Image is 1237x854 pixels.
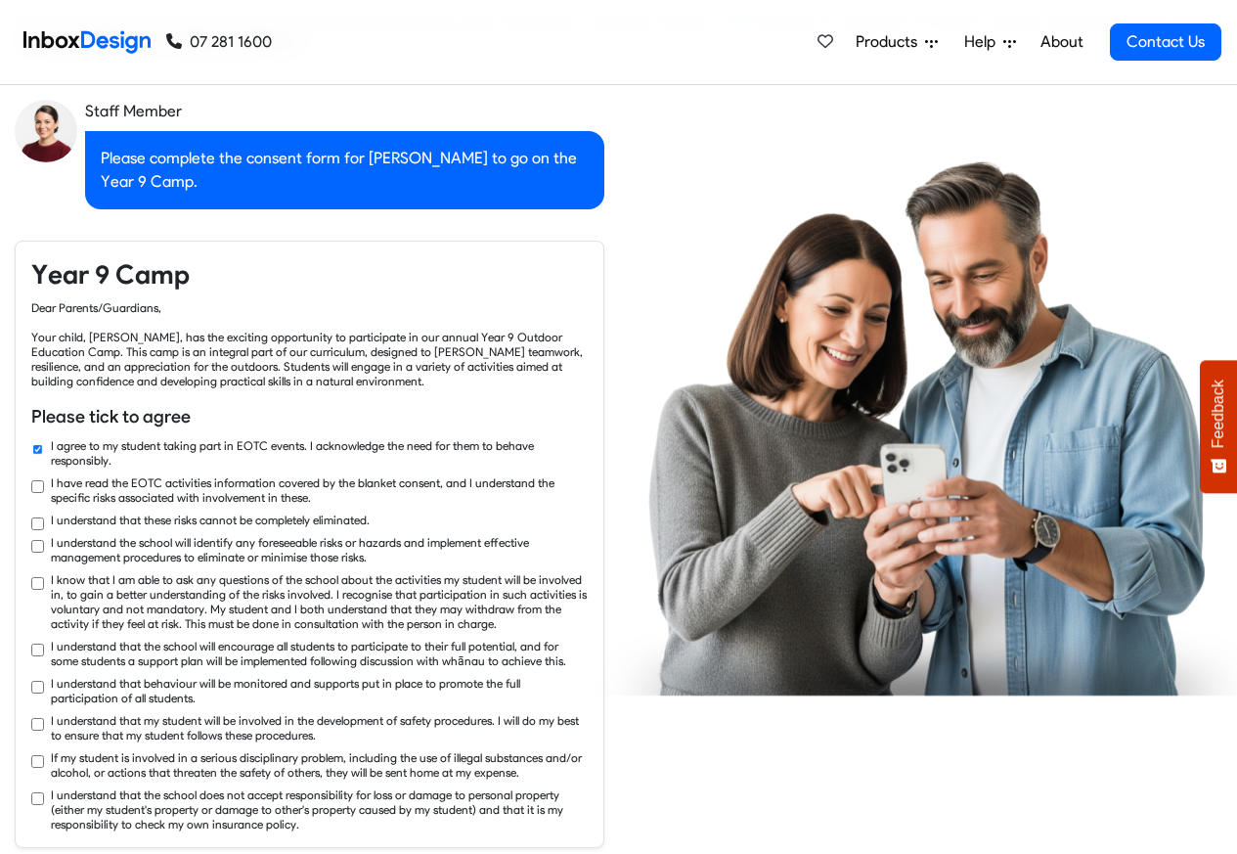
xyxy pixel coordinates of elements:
[15,100,77,162] img: staff_avatar.png
[85,100,604,123] div: Staff Member
[51,535,588,564] label: I understand the school will identify any foreseeable risks or hazards and implement effective ma...
[166,30,272,54] a: 07 281 1600
[1200,360,1237,493] button: Feedback - Show survey
[1035,22,1088,62] a: About
[856,30,925,54] span: Products
[51,676,588,705] label: I understand that behaviour will be monitored and supports put in place to promote the full parti...
[51,438,588,468] label: I agree to my student taking part in EOTC events. I acknowledge the need for them to behave respo...
[85,131,604,209] div: Please complete the consent form for [PERSON_NAME] to go on the Year 9 Camp.
[51,513,370,527] label: I understand that these risks cannot be completely eliminated.
[51,475,588,505] label: I have read the EOTC activities information covered by the blanket consent, and I understand the ...
[31,404,588,429] h6: Please tick to agree
[51,713,588,742] label: I understand that my student will be involved in the development of safety procedures. I will do ...
[1210,380,1227,448] span: Feedback
[51,787,588,832] label: I understand that the school does not accept responsibility for loss or damage to personal proper...
[1110,23,1221,61] a: Contact Us
[956,22,1024,62] a: Help
[51,639,588,668] label: I understand that the school will encourage all students to participate to their full potential, ...
[848,22,946,62] a: Products
[31,300,588,388] div: Dear Parents/Guardians, Your child, [PERSON_NAME], has the exciting opportunity to participate in...
[51,572,588,631] label: I know that I am able to ask any questions of the school about the activities my student will be ...
[31,257,588,292] h4: Year 9 Camp
[964,30,1003,54] span: Help
[51,750,588,780] label: If my student is involved in a serious disciplinary problem, including the use of illegal substan...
